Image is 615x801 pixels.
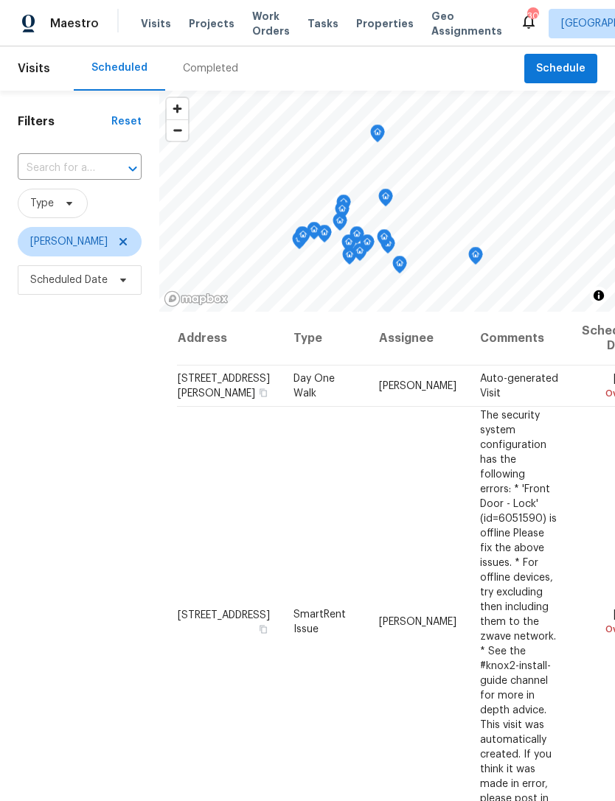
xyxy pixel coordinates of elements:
div: Map marker [377,229,392,252]
span: Work Orders [252,9,290,38]
th: Address [177,312,282,365]
button: Zoom out [167,119,188,141]
span: Properties [356,16,414,31]
div: Map marker [292,231,307,254]
div: Map marker [370,125,385,147]
div: Scheduled [91,60,147,75]
div: Reset [111,114,142,129]
span: Toggle attribution [594,287,603,304]
span: [PERSON_NAME] [30,234,108,249]
th: Comments [468,312,570,365]
span: [STREET_ADDRESS] [178,609,270,620]
div: Map marker [296,227,310,250]
span: Zoom out [167,120,188,141]
button: Copy Address [257,386,270,399]
a: Mapbox homepage [164,290,229,307]
span: [STREET_ADDRESS][PERSON_NAME] [178,374,270,399]
button: Zoom in [167,98,188,119]
span: Maestro [50,16,99,31]
span: Visits [141,16,171,31]
span: Auto-generated Visit [480,374,558,399]
div: Map marker [352,243,367,266]
span: Type [30,196,54,211]
button: Open [122,158,143,179]
div: Map marker [333,213,347,236]
span: Projects [189,16,234,31]
div: Map marker [468,247,483,270]
div: Map marker [350,226,364,249]
button: Copy Address [257,622,270,635]
div: Map marker [378,189,393,211]
div: Map marker [307,222,322,245]
div: Map marker [295,226,310,249]
div: Map marker [317,225,332,248]
h1: Filters [18,114,111,129]
div: 30 [527,9,538,24]
input: Search for an address... [18,157,100,180]
div: Map marker [336,195,351,217]
span: [PERSON_NAME] [379,616,456,626]
div: Map marker [341,234,356,257]
span: Scheduled Date [30,273,108,287]
div: Map marker [360,234,375,257]
span: [PERSON_NAME] [379,381,456,391]
div: Map marker [335,201,350,224]
div: Map marker [342,247,357,270]
div: Map marker [392,256,407,279]
th: Type [282,312,367,365]
span: Geo Assignments [431,9,502,38]
th: Assignee [367,312,468,365]
span: SmartRent Issue [293,609,346,634]
span: Visits [18,52,50,85]
div: Completed [183,61,238,76]
span: Day One Walk [293,374,335,399]
button: Toggle attribution [590,287,608,304]
button: Schedule [524,54,597,84]
span: Tasks [307,18,338,29]
span: Schedule [536,60,586,78]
